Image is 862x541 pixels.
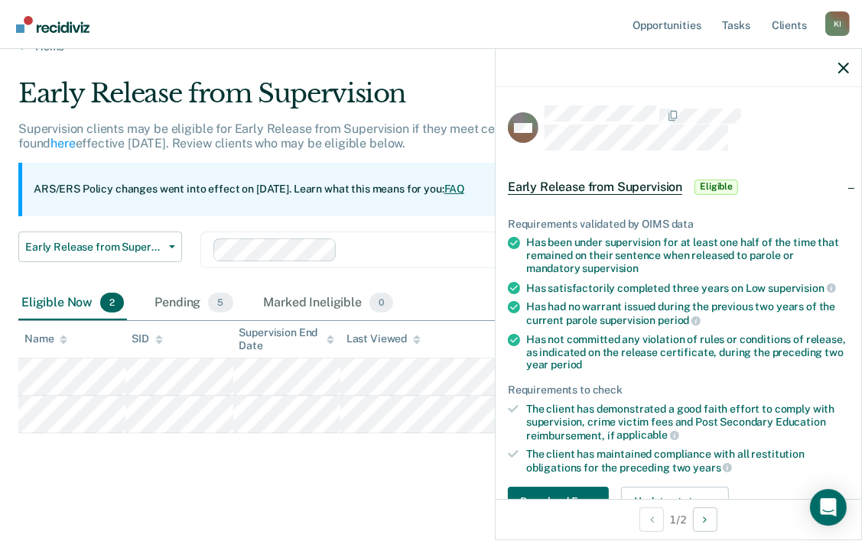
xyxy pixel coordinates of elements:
span: Early Release from Supervision [508,180,682,195]
img: Recidiviz [16,16,89,33]
span: supervision [583,262,639,274]
button: Download Form [508,487,609,517]
div: Has not committed any violation of rules or conditions of release, as indicated on the release ce... [526,333,849,371]
div: Marked Ineligible [261,287,397,320]
span: years [693,462,732,474]
div: Name [24,332,67,345]
a: Navigate to form link [508,487,615,517]
button: Previous Opportunity [639,507,664,532]
div: Early Release from SupervisionEligible [496,163,861,212]
button: Update status [621,487,729,517]
div: Early Release from Supervision [18,78,794,121]
div: Open Intercom Messenger [810,489,847,526]
div: Pending [151,287,236,320]
span: supervision [768,282,835,294]
div: 1 / 2 [496,499,861,539]
a: here [50,136,75,151]
span: period [658,314,701,326]
span: Eligible [694,180,738,195]
p: ARS/ERS Policy changes went into effect on [DATE]. Learn what this means for you: [34,182,465,197]
span: 5 [208,293,233,313]
div: Has been under supervision for at least one half of the time that remained on their sentence when... [526,236,849,274]
span: 0 [369,293,393,313]
div: SID [132,332,163,345]
a: FAQ [444,183,466,195]
button: Profile dropdown button [825,11,850,36]
div: Eligible Now [18,287,127,320]
span: applicable [617,429,679,441]
div: Has had no warrant issued during the previous two years of the current parole supervision [526,300,849,326]
div: Has satisfactorily completed three years on Low [526,281,849,295]
div: K I [825,11,850,36]
div: The client has demonstrated a good faith effort to comply with supervision, crime victim fees and... [526,403,849,442]
button: Next Opportunity [693,507,717,532]
span: period [551,358,582,371]
span: Early Release from Supervision [25,241,163,254]
span: 2 [100,293,124,313]
div: The client has maintained compliance with all restitution obligations for the preceding two [526,448,849,474]
div: Requirements validated by OIMS data [508,218,849,231]
div: Requirements to check [508,384,849,397]
div: Last Viewed [346,332,421,345]
div: Supervision End Date [239,326,334,352]
p: Supervision clients may be eligible for Early Release from Supervision if they meet certain crite... [18,121,734,151]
